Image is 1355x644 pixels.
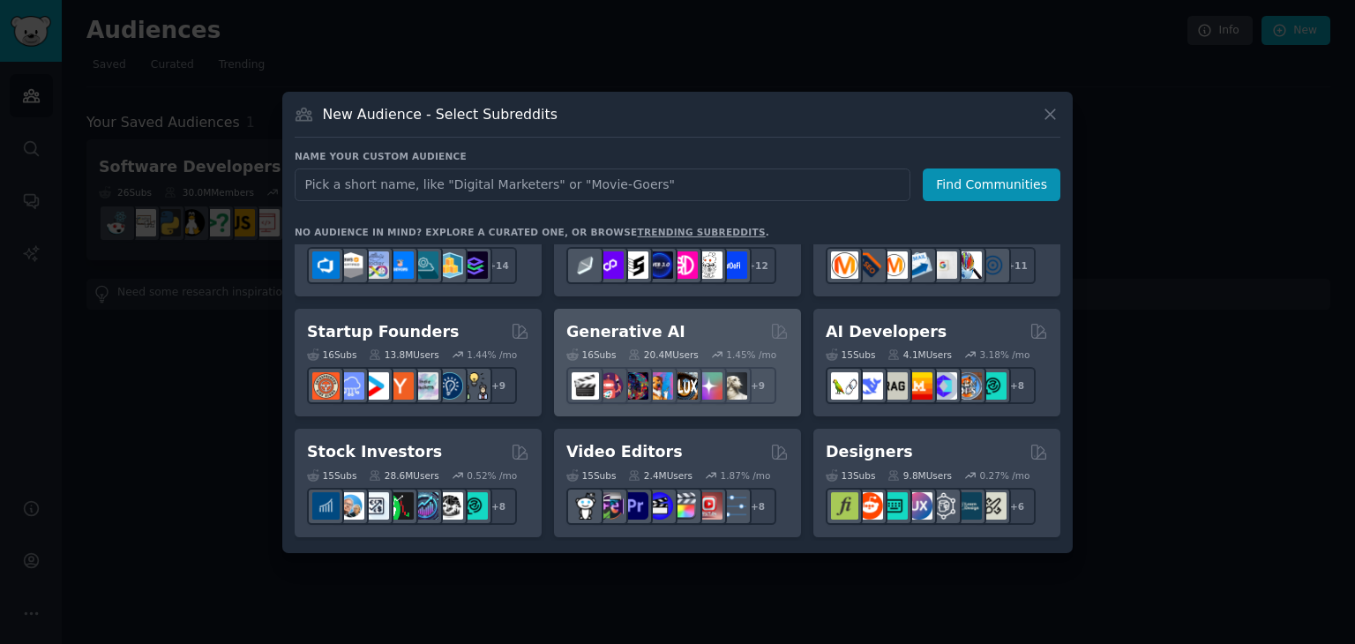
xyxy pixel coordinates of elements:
[411,251,438,279] img: platformengineering
[337,251,364,279] img: AWS_Certified_Experts
[670,251,698,279] img: defiblockchain
[880,251,908,279] img: AskMarketing
[930,372,957,400] img: OpenSourceAI
[739,488,776,525] div: + 8
[826,348,875,361] div: 15 Sub s
[831,251,858,279] img: content_marketing
[566,321,685,343] h2: Generative AI
[979,251,1007,279] img: OnlineMarketing
[831,372,858,400] img: LangChain
[726,348,776,361] div: 1.45 % /mo
[312,492,340,520] img: dividends
[295,168,910,201] input: Pick a short name, like "Digital Marketers" or "Movie-Goers"
[628,469,692,482] div: 2.4M Users
[628,348,698,361] div: 20.4M Users
[460,251,488,279] img: PlatformEngineers
[596,492,624,520] img: editors
[295,226,769,238] div: No audience in mind? Explore a curated one, or browse .
[954,492,982,520] img: learndesign
[480,247,517,284] div: + 14
[312,372,340,400] img: EntrepreneurRideAlong
[695,251,722,279] img: CryptoNews
[295,150,1060,162] h3: Name your custom audience
[880,372,908,400] img: Rag
[411,372,438,400] img: indiehackers
[467,469,517,482] div: 0.52 % /mo
[362,492,389,520] img: Forex
[572,251,599,279] img: ethfinance
[979,372,1007,400] img: AIDevelopersSociety
[646,372,673,400] img: sdforall
[720,251,747,279] img: defi_
[670,372,698,400] img: FluxAI
[646,492,673,520] img: VideoEditors
[856,372,883,400] img: DeepSeek
[930,251,957,279] img: googleads
[905,251,932,279] img: Emailmarketing
[695,492,722,520] img: Youtubevideo
[386,372,414,400] img: ycombinator
[460,492,488,520] img: technicalanalysis
[856,492,883,520] img: logodesign
[923,168,1060,201] button: Find Communities
[887,348,952,361] div: 4.1M Users
[637,227,765,237] a: trending subreddits
[695,372,722,400] img: starryai
[621,372,648,400] img: deepdream
[386,251,414,279] img: DevOpsLinks
[739,247,776,284] div: + 12
[480,367,517,404] div: + 9
[572,372,599,400] img: aivideo
[572,492,599,520] img: gopro
[954,372,982,400] img: llmops
[307,441,442,463] h2: Stock Investors
[467,348,517,361] div: 1.44 % /mo
[826,321,947,343] h2: AI Developers
[436,492,463,520] img: swingtrading
[979,492,1007,520] img: UX_Design
[566,348,616,361] div: 16 Sub s
[826,441,913,463] h2: Designers
[386,492,414,520] img: Trading
[720,492,747,520] img: postproduction
[480,488,517,525] div: + 8
[566,441,683,463] h2: Video Editors
[739,367,776,404] div: + 9
[460,372,488,400] img: growmybusiness
[905,492,932,520] img: UXDesign
[930,492,957,520] img: userexperience
[337,492,364,520] img: ValueInvesting
[312,251,340,279] img: azuredevops
[831,492,858,520] img: typography
[566,469,616,482] div: 15 Sub s
[596,251,624,279] img: 0xPolygon
[596,372,624,400] img: dalle2
[887,469,952,482] div: 9.8M Users
[307,321,459,343] h2: Startup Founders
[337,372,364,400] img: SaaS
[999,367,1036,404] div: + 8
[369,469,438,482] div: 28.6M Users
[369,348,438,361] div: 13.8M Users
[362,251,389,279] img: Docker_DevOps
[307,348,356,361] div: 16 Sub s
[307,469,356,482] div: 15 Sub s
[954,251,982,279] img: MarketingResearch
[720,372,747,400] img: DreamBooth
[826,469,875,482] div: 13 Sub s
[905,372,932,400] img: MistralAI
[856,251,883,279] img: bigseo
[411,492,438,520] img: StocksAndTrading
[999,247,1036,284] div: + 11
[436,251,463,279] img: aws_cdk
[646,251,673,279] img: web3
[621,492,648,520] img: premiere
[621,251,648,279] img: ethstaker
[980,348,1030,361] div: 3.18 % /mo
[880,492,908,520] img: UI_Design
[721,469,771,482] div: 1.87 % /mo
[670,492,698,520] img: finalcutpro
[362,372,389,400] img: startup
[323,105,558,124] h3: New Audience - Select Subreddits
[980,469,1030,482] div: 0.27 % /mo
